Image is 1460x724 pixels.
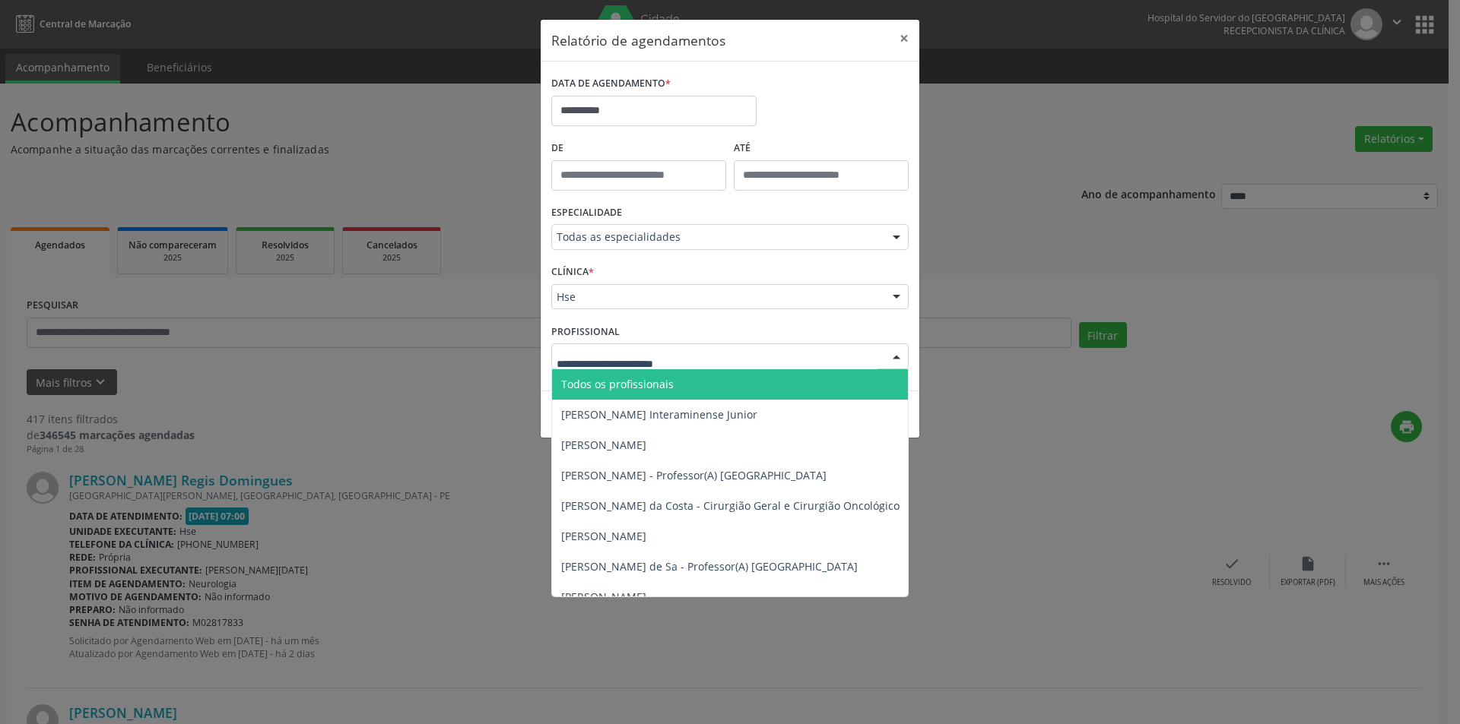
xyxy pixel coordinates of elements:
[561,407,757,422] span: [PERSON_NAME] Interaminense Junior
[551,201,622,225] label: ESPECIALIDADE
[561,529,646,543] span: [PERSON_NAME]
[734,137,909,160] label: ATÉ
[557,289,878,305] span: Hse
[557,229,878,245] span: Todas as especialidades
[561,438,646,452] span: [PERSON_NAME]
[561,468,827,482] span: [PERSON_NAME] - Professor(A) [GEOGRAPHIC_DATA]
[561,377,674,391] span: Todos os profissionais
[889,20,919,57] button: Close
[551,261,594,284] label: CLÍNICA
[551,30,725,50] h5: Relatório de agendamentos
[551,72,671,96] label: DATA DE AGENDAMENTO
[561,559,858,574] span: [PERSON_NAME] de Sa - Professor(A) [GEOGRAPHIC_DATA]
[551,137,726,160] label: De
[551,320,620,343] label: PROFISSIONAL
[561,498,900,513] span: [PERSON_NAME] da Costa - Cirurgião Geral e Cirurgião Oncológico
[561,590,646,604] span: [PERSON_NAME]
